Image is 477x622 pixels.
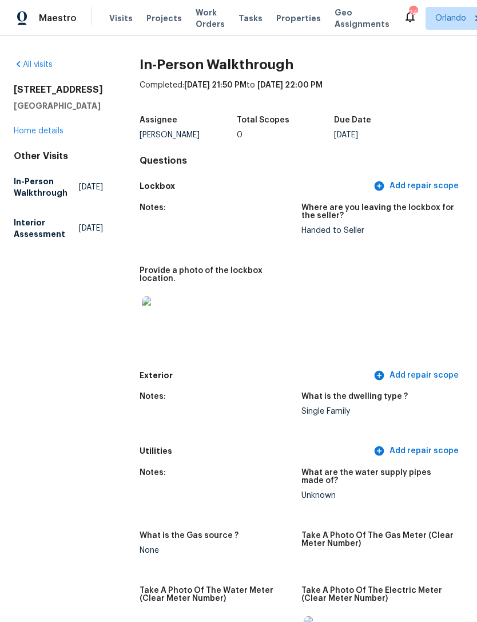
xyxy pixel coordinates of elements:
div: Handed to Seller [301,227,454,235]
a: Home details [14,127,63,135]
h4: Questions [140,155,463,167]
h5: What is the dwelling type ? [301,393,408,401]
h5: Take A Photo Of The Electric Meter (Clear Meter Number) [301,587,454,603]
h5: Provide a photo of the lockbox location. [140,267,292,283]
h5: Assignee [140,116,177,124]
h2: [STREET_ADDRESS] [14,84,103,96]
h5: [GEOGRAPHIC_DATA] [14,100,103,112]
div: Other Visits [14,150,103,162]
h5: Notes: [140,469,166,477]
h5: Notes: [140,393,166,401]
span: [DATE] 21:50 PM [184,81,247,89]
span: Tasks [238,14,263,22]
h5: Take A Photo Of The Water Meter (Clear Meter Number) [140,587,292,603]
div: Unknown [301,492,454,500]
h5: What are the water supply pipes made of? [301,469,454,485]
h5: Exterior [140,370,371,382]
h5: Take A Photo Of The Gas Meter (Clear Meter Number) [301,532,454,548]
span: [DATE] [79,181,103,193]
h5: Total Scopes [237,116,289,124]
span: Geo Assignments [335,7,389,30]
h5: Lockbox [140,180,371,192]
div: None [140,546,292,554]
a: All visits [14,61,53,69]
h5: Utilities [140,445,371,457]
span: Properties [276,13,321,24]
a: In-Person Walkthrough[DATE] [14,171,103,203]
div: Single Family [301,407,454,415]
div: [PERSON_NAME] [140,131,237,139]
span: Orlando [435,13,466,24]
span: Maestro [39,13,77,24]
h5: In-Person Walkthrough [14,176,79,199]
span: [DATE] [79,223,103,234]
span: Visits [109,13,133,24]
button: Add repair scope [371,176,463,197]
span: Add repair scope [376,444,459,458]
div: 24 [409,7,417,18]
div: [DATE] [334,131,431,139]
h5: Where are you leaving the lockbox for the seller? [301,204,454,220]
a: Interior Assessment[DATE] [14,212,103,244]
h2: In-Person Walkthrough [140,59,463,70]
h5: Due Date [334,116,371,124]
button: Add repair scope [371,365,463,386]
div: 0 [237,131,334,139]
h5: Interior Assessment [14,217,79,240]
span: Projects [146,13,182,24]
div: Completed: to [140,80,463,109]
span: Add repair scope [376,179,459,193]
button: Add repair scope [371,441,463,462]
span: Add repair scope [376,369,459,383]
h5: What is the Gas source ? [140,532,238,540]
h5: Notes: [140,204,166,212]
span: [DATE] 22:00 PM [257,81,323,89]
span: Work Orders [196,7,225,30]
